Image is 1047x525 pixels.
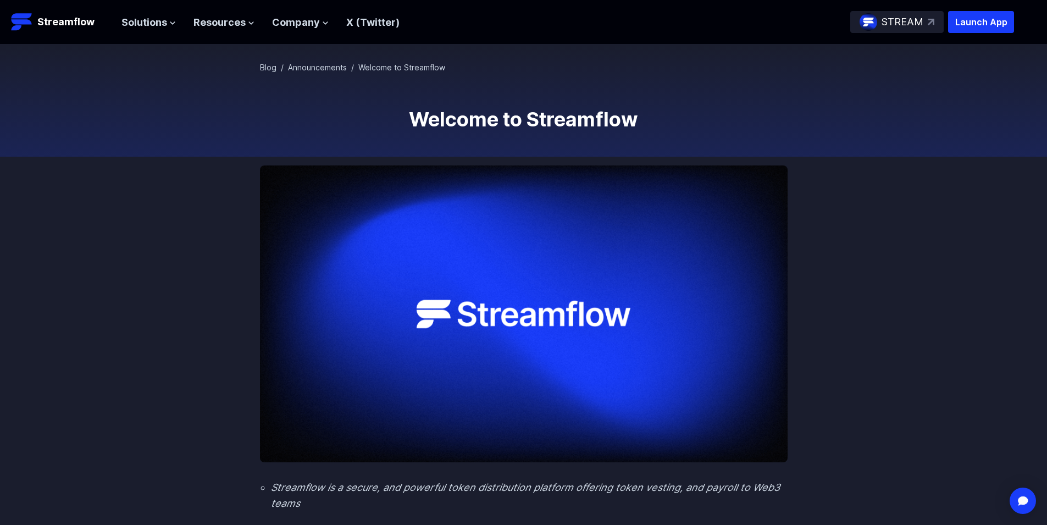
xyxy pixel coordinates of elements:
[928,19,934,25] img: top-right-arrow.svg
[271,482,780,509] em: Streamflow is a secure, and powerful token distribution platform offering token vesting, and payr...
[272,15,320,31] span: Company
[260,165,788,462] img: Welcome to Streamflow
[351,63,354,72] span: /
[281,63,284,72] span: /
[948,11,1014,33] button: Launch App
[1010,488,1036,514] div: Open Intercom Messenger
[37,14,95,30] p: Streamflow
[260,63,276,72] a: Blog
[260,108,788,130] h1: Welcome to Streamflow
[11,11,110,33] a: Streamflow
[358,63,445,72] span: Welcome to Streamflow
[882,14,923,30] p: STREAM
[288,63,347,72] a: Announcements
[121,15,176,31] button: Solutions
[272,15,329,31] button: Company
[850,11,944,33] a: STREAM
[860,13,877,31] img: streamflow-logo-circle.png
[121,15,167,31] span: Solutions
[193,15,254,31] button: Resources
[193,15,246,31] span: Resources
[11,11,33,33] img: Streamflow Logo
[346,16,400,28] a: X (Twitter)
